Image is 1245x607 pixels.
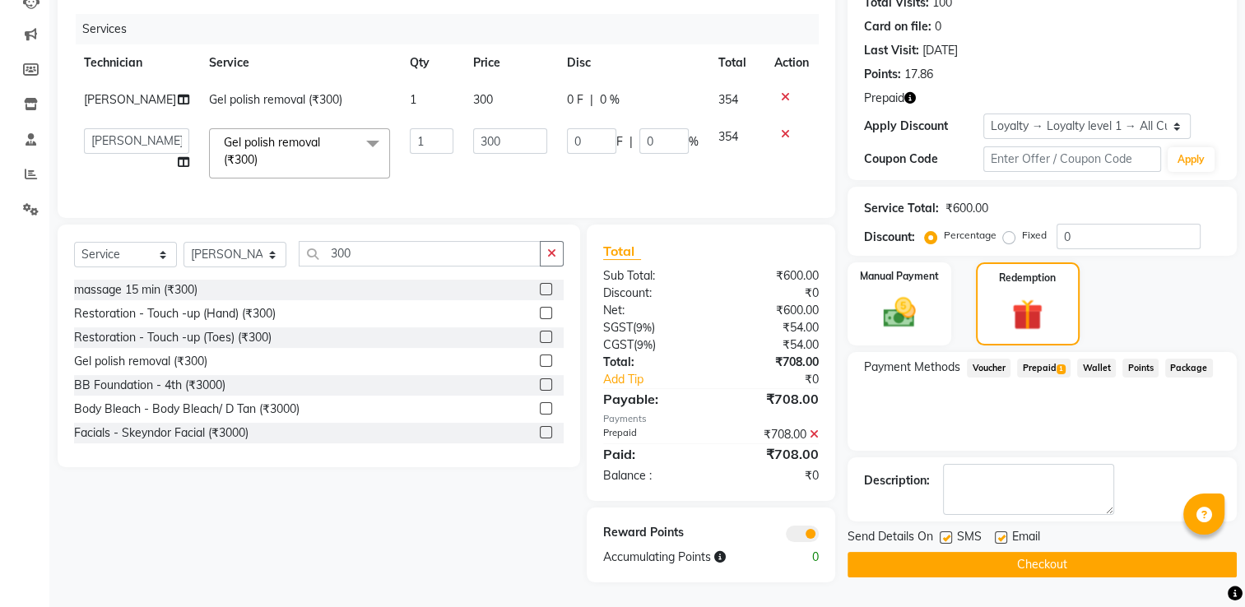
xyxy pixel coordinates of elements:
span: Prepaid [864,90,904,107]
button: Apply [1168,147,1215,172]
span: 9% [637,338,653,351]
input: Enter Offer / Coupon Code [983,146,1161,172]
span: Points [1122,359,1159,378]
div: Services [76,14,831,44]
span: Gel polish removal (₹300) [209,92,342,107]
div: Apply Discount [864,118,983,135]
span: Package [1165,359,1213,378]
span: Send Details On [848,528,933,549]
div: Accumulating Points [591,549,771,566]
th: Disc [557,44,708,81]
div: Card on file: [864,18,931,35]
span: 354 [718,92,738,107]
div: Prepaid [591,426,711,443]
a: Add Tip [591,371,731,388]
span: Email [1012,528,1040,549]
div: Net: [591,302,711,319]
label: Redemption [999,271,1056,285]
div: Discount: [591,285,711,302]
img: _gift.svg [1002,295,1052,334]
div: Body Bleach - Body Bleach/ D Tan (₹3000) [74,401,300,418]
div: Discount: [864,229,915,246]
div: ₹708.00 [711,354,831,371]
label: Percentage [944,228,996,243]
div: ₹708.00 [711,444,831,464]
div: Sub Total: [591,267,711,285]
th: Service [199,44,400,81]
div: ₹54.00 [711,319,831,336]
div: Points: [864,66,901,83]
span: SMS [957,528,982,549]
div: Paid: [591,444,711,464]
th: Qty [400,44,463,81]
div: ₹54.00 [711,336,831,354]
div: Restoration - Touch -up (Toes) (₹300) [74,329,272,346]
span: 0 F [567,91,583,109]
div: Facials - Skeyndor Facial (₹3000) [74,424,249,442]
button: Checkout [848,552,1237,577]
span: 0 % [600,91,620,109]
span: | [590,91,593,109]
span: 1 [410,92,416,107]
span: Total [603,243,641,260]
span: 1 [1057,364,1066,374]
img: _cash.svg [873,294,926,331]
div: Description: [864,472,930,489]
span: Voucher [967,359,1010,378]
div: [DATE] [922,42,958,59]
a: x [258,152,265,167]
div: ₹0 [711,467,831,484]
span: Prepaid [1017,359,1071,378]
span: 300 [473,92,493,107]
div: ₹0 [711,285,831,302]
div: Last Visit: [864,42,919,59]
span: 9% [636,321,652,334]
span: SGST [603,320,633,335]
div: Balance : [591,467,711,484]
div: Payable: [591,389,711,409]
label: Manual Payment [860,269,939,284]
span: Payment Methods [864,359,960,376]
div: Restoration - Touch -up (Hand) (₹300) [74,305,276,322]
div: ₹708.00 [711,389,831,409]
div: Total: [591,354,711,371]
div: Service Total: [864,200,939,217]
div: ₹600.00 [945,200,988,217]
span: % [689,133,699,151]
span: Wallet [1077,359,1116,378]
span: [PERSON_NAME] [84,92,176,107]
div: ₹0 [732,371,832,388]
span: F [616,133,623,151]
div: Reward Points [591,524,711,542]
th: Total [708,44,765,81]
div: Coupon Code [864,151,983,168]
th: Technician [74,44,199,81]
span: | [629,133,633,151]
label: Fixed [1022,228,1047,243]
input: Search or Scan [299,241,541,266]
div: ₹600.00 [711,302,831,319]
div: ( ) [591,319,711,336]
span: CGST [603,337,634,352]
span: 354 [718,129,738,144]
div: ₹708.00 [711,426,831,443]
div: 0 [935,18,941,35]
div: ( ) [591,336,711,354]
div: 0 [771,549,831,566]
th: Action [764,44,819,81]
div: 17.86 [904,66,933,83]
div: Gel polish removal (₹300) [74,353,207,370]
th: Price [463,44,556,81]
span: Gel polish removal (₹300) [224,135,320,167]
div: massage 15 min (₹300) [74,281,197,299]
div: ₹600.00 [711,267,831,285]
div: Payments [603,412,819,426]
div: BB Foundation - 4th (₹3000) [74,377,225,394]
